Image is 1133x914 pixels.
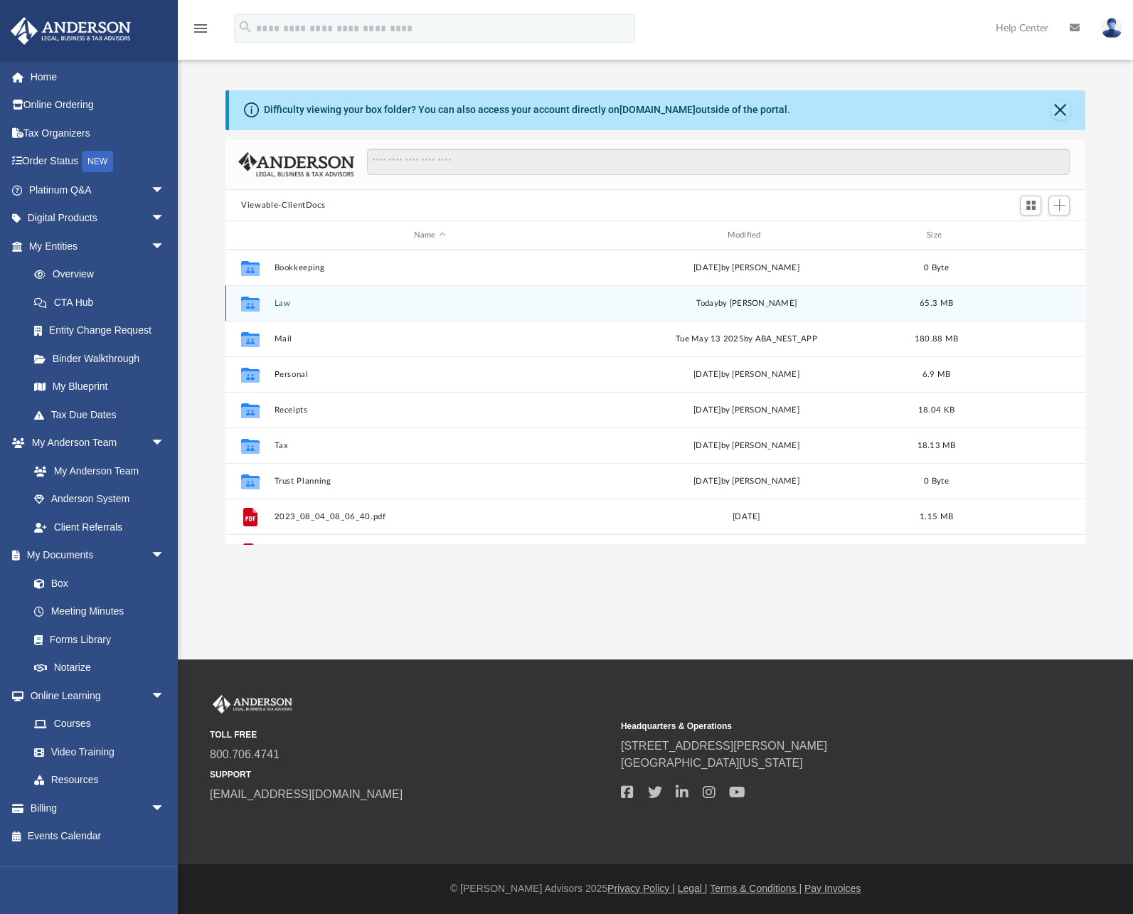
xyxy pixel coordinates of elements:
[151,232,179,261] span: arrow_drop_down
[922,371,951,378] span: 6.9 MB
[621,740,827,752] a: [STREET_ADDRESS][PERSON_NAME]
[591,297,902,310] div: by [PERSON_NAME]
[151,204,179,233] span: arrow_drop_down
[241,199,325,212] button: Viewable-ClientDocs
[10,541,179,570] a: My Documentsarrow_drop_down
[10,429,179,457] a: My Anderson Teamarrow_drop_down
[20,766,179,795] a: Resources
[275,334,585,344] button: Mail
[10,176,186,204] a: Platinum Q&Aarrow_drop_down
[591,511,902,524] div: [DATE]
[178,881,1133,896] div: © [PERSON_NAME] Advisors 2025
[275,405,585,415] button: Receipts
[20,457,172,485] a: My Anderson Team
[920,513,953,521] span: 1.15 MB
[20,597,179,626] a: Meeting Minutes
[192,20,209,37] i: menu
[678,883,708,894] a: Legal |
[6,17,135,45] img: Anderson Advisors Platinum Portal
[275,477,585,486] button: Trust Planning
[264,102,790,117] div: Difficulty viewing your box folder? You can also access your account directly on outside of the p...
[917,442,956,450] span: 18.13 MB
[275,441,585,450] button: Tax
[210,728,611,741] small: TOLL FREE
[10,681,179,710] a: Online Learningarrow_drop_down
[225,250,1085,544] div: grid
[10,794,186,822] a: Billingarrow_drop_down
[20,317,186,345] a: Entity Change Request
[20,373,179,401] a: My Blueprint
[920,299,953,307] span: 65.3 MB
[238,19,253,35] i: search
[82,151,113,172] div: NEW
[1048,196,1070,216] button: Add
[275,512,585,521] button: 2023_08_04_08_06_40.pdf
[20,260,186,289] a: Overview
[151,541,179,570] span: arrow_drop_down
[20,625,172,654] a: Forms Library
[619,104,696,115] a: [DOMAIN_NAME]
[232,229,267,242] div: id
[367,149,1070,176] input: Search files and folders
[908,229,965,242] div: Size
[10,91,186,119] a: Online Ordering
[971,229,1070,242] div: id
[10,119,186,147] a: Tax Organizers
[924,264,949,272] span: 0 Byte
[20,738,172,766] a: Video Training
[20,485,179,514] a: Anderson System
[591,440,902,452] div: [DATE] by [PERSON_NAME]
[10,147,186,176] a: Order StatusNEW
[710,883,802,894] a: Terms & Conditions |
[20,513,179,541] a: Client Referrals
[1101,18,1122,38] img: User Pic
[151,681,179,711] span: arrow_drop_down
[804,883,861,894] a: Pay Invoices
[621,720,1022,733] small: Headquarters & Operations
[591,229,902,242] div: Modified
[274,229,585,242] div: Name
[20,288,186,317] a: CTA Hub
[591,368,902,381] div: [DATE] by [PERSON_NAME]
[10,63,186,91] a: Home
[20,400,186,429] a: Tax Due Dates
[20,569,172,597] a: Box
[210,768,611,781] small: SUPPORT
[1020,196,1041,216] button: Switch to Grid View
[192,27,209,37] a: menu
[1050,100,1070,120] button: Close
[591,404,902,417] div: [DATE] by [PERSON_NAME]
[210,748,280,760] a: 800.706.4741
[210,788,403,800] a: [EMAIL_ADDRESS][DOMAIN_NAME]
[924,477,949,485] span: 0 Byte
[918,406,954,414] span: 18.04 KB
[591,333,902,346] div: Tue May 13 2025 by ABA_NEST_APP
[151,176,179,205] span: arrow_drop_down
[20,344,186,373] a: Binder Walkthrough
[275,299,585,308] button: Law
[607,883,675,894] a: Privacy Policy |
[621,757,803,769] a: [GEOGRAPHIC_DATA][US_STATE]
[20,710,179,738] a: Courses
[275,263,585,272] button: Bookkeeping
[10,232,186,260] a: My Entitiesarrow_drop_down
[20,654,179,682] a: Notarize
[210,695,295,713] img: Anderson Advisors Platinum Portal
[591,262,902,275] div: [DATE] by [PERSON_NAME]
[915,335,958,343] span: 180.88 MB
[275,370,585,379] button: Personal
[10,822,186,851] a: Events Calendar
[151,429,179,458] span: arrow_drop_down
[10,204,186,233] a: Digital Productsarrow_drop_down
[151,794,179,823] span: arrow_drop_down
[591,475,902,488] div: [DATE] by [PERSON_NAME]
[696,299,718,307] span: today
